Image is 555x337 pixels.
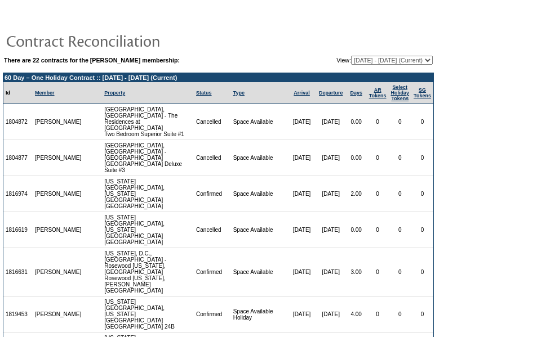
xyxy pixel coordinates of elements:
a: SGTokens [414,87,431,98]
td: 4.00 [346,296,367,332]
td: [DATE] [316,176,346,212]
td: [US_STATE], D.C., [GEOGRAPHIC_DATA] - Rosewood [US_STATE], [GEOGRAPHIC_DATA] Rosewood [US_STATE],... [102,248,194,296]
td: [PERSON_NAME] [33,176,84,212]
td: 1819453 [3,296,33,332]
td: [DATE] [287,140,316,176]
td: [DATE] [316,296,346,332]
td: [GEOGRAPHIC_DATA], [GEOGRAPHIC_DATA] - [GEOGRAPHIC_DATA] [GEOGRAPHIC_DATA] Deluxe Suite #3 [102,140,194,176]
a: Member [35,90,55,96]
td: Confirmed [194,176,231,212]
td: Cancelled [194,104,231,140]
td: 0 [367,296,389,332]
a: Type [233,90,245,96]
a: Departure [319,90,343,96]
td: [US_STATE][GEOGRAPHIC_DATA], [US_STATE][GEOGRAPHIC_DATA] [GEOGRAPHIC_DATA] 24B [102,296,194,332]
td: [US_STATE][GEOGRAPHIC_DATA], [US_STATE][GEOGRAPHIC_DATA] [GEOGRAPHIC_DATA] [102,212,194,248]
td: 0 [389,104,412,140]
td: [DATE] [316,140,346,176]
td: [DATE] [287,212,316,248]
a: ARTokens [369,87,387,98]
td: 0 [367,248,389,296]
td: 0 [411,296,433,332]
a: Arrival [294,90,310,96]
td: 0 [389,248,412,296]
td: [GEOGRAPHIC_DATA], [GEOGRAPHIC_DATA] - The Residences at [GEOGRAPHIC_DATA] Two Bedroom Superior S... [102,104,194,140]
td: 0 [411,104,433,140]
td: [PERSON_NAME] [33,212,84,248]
a: Status [196,90,212,96]
td: [PERSON_NAME] [33,140,84,176]
td: 1804877 [3,140,33,176]
td: 1816631 [3,248,33,296]
td: Space Available [231,176,288,212]
td: 0 [367,104,389,140]
td: 1804872 [3,104,33,140]
a: Days [350,90,362,96]
td: 3.00 [346,248,367,296]
td: Space Available Holiday [231,296,288,332]
td: [DATE] [287,296,316,332]
td: 0 [367,212,389,248]
td: 0 [389,176,412,212]
td: Cancelled [194,212,231,248]
td: [DATE] [316,248,346,296]
td: [PERSON_NAME] [33,296,84,332]
b: There are 22 contracts for the [PERSON_NAME] membership: [4,57,180,64]
td: Confirmed [194,296,231,332]
td: 0.00 [346,212,367,248]
td: Space Available [231,104,288,140]
td: [PERSON_NAME] [33,248,84,296]
td: 0.00 [346,104,367,140]
td: Space Available [231,212,288,248]
td: 0 [367,176,389,212]
td: [DATE] [316,212,346,248]
td: 0 [411,248,433,296]
td: 1816974 [3,176,33,212]
td: 0 [389,296,412,332]
td: 0 [389,140,412,176]
td: 1816619 [3,212,33,248]
td: 2.00 [346,176,367,212]
td: Id [3,82,33,104]
td: [DATE] [287,248,316,296]
td: 0 [411,140,433,176]
a: Select HolidayTokens [391,84,410,101]
td: [DATE] [287,104,316,140]
td: 0.00 [346,140,367,176]
td: 0 [367,140,389,176]
td: [US_STATE][GEOGRAPHIC_DATA], [US_STATE][GEOGRAPHIC_DATA] [GEOGRAPHIC_DATA] [102,176,194,212]
td: 0 [389,212,412,248]
td: 60 Day – One Holiday Contract :: [DATE] - [DATE] (Current) [3,73,433,82]
a: Property [104,90,125,96]
td: [DATE] [287,176,316,212]
td: [DATE] [316,104,346,140]
td: View: [281,56,433,65]
td: Space Available [231,140,288,176]
td: 0 [411,212,433,248]
img: pgTtlContractReconciliation.gif [6,29,231,52]
td: [PERSON_NAME] [33,104,84,140]
td: 0 [411,176,433,212]
td: Space Available [231,248,288,296]
td: Cancelled [194,140,231,176]
td: Confirmed [194,248,231,296]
